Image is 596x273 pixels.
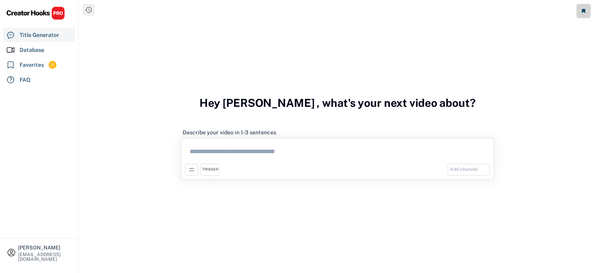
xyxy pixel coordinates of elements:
div: FAQ [20,76,31,84]
div: Favorites [20,61,44,69]
div: TRIGGER [202,167,218,172]
div: Database [20,46,44,54]
div: [PERSON_NAME] [18,245,71,250]
div: Describe your video in 1-3 sentences [183,129,276,136]
div: [EMAIL_ADDRESS][DOMAIN_NAME] [18,252,71,262]
div: 11 [49,62,56,68]
h3: Hey [PERSON_NAME] , what's your next video about? [199,88,476,118]
div: Title Generator [20,31,59,39]
div: Add channel [450,166,478,173]
img: CHPRO%20Logo.svg [6,6,65,20]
